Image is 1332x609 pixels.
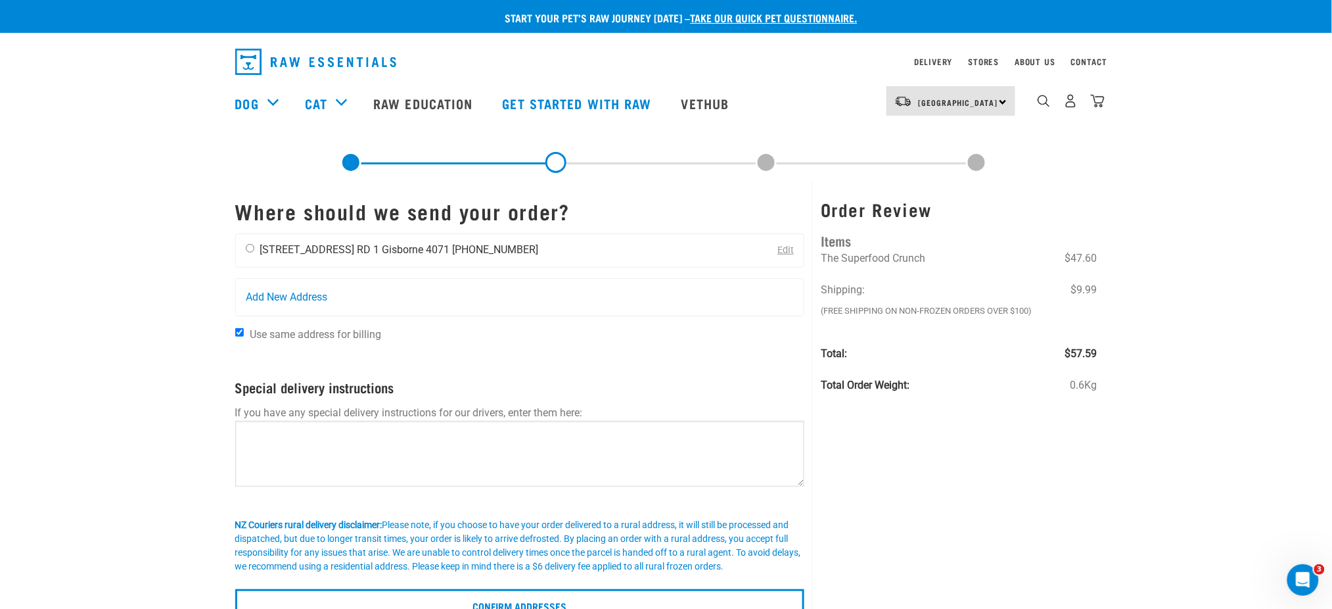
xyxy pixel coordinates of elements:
a: Stores [969,59,999,64]
a: Vethub [668,77,746,130]
img: user.png [1064,94,1078,108]
img: home-icon@2x.png [1091,94,1105,108]
h4: Special delivery instructions [235,379,805,395]
span: $47.60 [1065,251,1097,266]
h3: Order Review [821,199,1097,220]
a: Add New Address [236,279,804,316]
span: Shipping: [821,283,865,296]
a: Dog [235,93,259,113]
span: $9.99 [1070,282,1097,298]
a: Raw Education [360,77,489,130]
li: [PHONE_NUMBER] [453,243,539,256]
a: Cat [305,93,327,113]
a: Edit [777,245,794,256]
div: Please note, if you choose to have your order delivered to a rural address, it will still be proc... [235,518,805,573]
span: $57.59 [1065,346,1097,362]
nav: dropdown navigation [225,43,1108,80]
a: About Us [1015,59,1055,64]
p: If you have any special delivery instructions for our drivers, enter them here: [235,405,805,421]
span: The Superfood Crunch [821,252,925,264]
li: Gisborne 4071 [382,243,450,256]
li: RD 1 [357,243,380,256]
b: NZ Couriers rural delivery disclaimer: [235,520,382,530]
span: [GEOGRAPHIC_DATA] [919,100,998,105]
img: home-icon-1@2x.png [1038,95,1050,107]
span: Use same address for billing [250,328,382,341]
li: [STREET_ADDRESS] [260,243,355,256]
a: Delivery [914,59,952,64]
a: Get started with Raw [490,77,668,130]
input: Use same address for billing [235,328,244,337]
a: take our quick pet questionnaire. [691,14,858,20]
a: Contact [1071,59,1108,64]
em: (Free Shipping on Non-Frozen orders over $100) [821,304,1103,318]
h1: Where should we send your order? [235,199,805,223]
span: 0.6Kg [1070,378,1097,393]
h4: Items [821,230,1097,251]
img: Raw Essentials Logo [235,49,396,75]
img: van-moving.png [894,95,912,107]
strong: Total Order Weight: [821,379,909,391]
span: 3 [1314,564,1325,575]
span: Add New Address [246,289,328,305]
strong: Total: [821,347,847,360]
iframe: Intercom live chat [1287,564,1319,596]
